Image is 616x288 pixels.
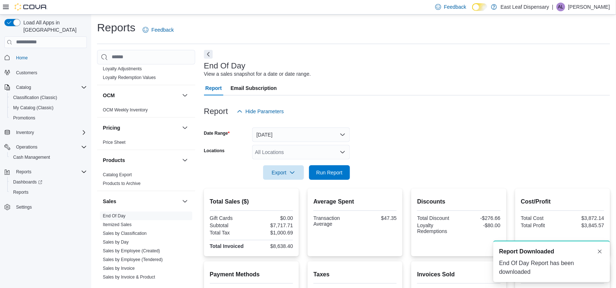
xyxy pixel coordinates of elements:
[103,66,142,71] a: Loyalty Adjustments
[210,270,293,279] h2: Payment Methods
[103,230,147,236] span: Sales by Classification
[103,66,142,72] span: Loyalty Adjustments
[501,3,549,11] p: East Leaf Dispensary
[13,154,50,160] span: Cash Management
[417,270,500,279] h2: Invoices Sold
[103,248,160,254] span: Sales by Employee (Created)
[103,107,148,113] a: OCM Weekly Inventory
[13,203,35,212] a: Settings
[521,197,604,206] h2: Cost/Profit
[521,215,561,221] div: Total Cost
[13,115,35,121] span: Promotions
[103,181,140,186] a: Products to Archive
[13,105,54,111] span: My Catalog (Classic)
[103,124,179,131] button: Pricing
[97,138,195,150] div: Pricing
[417,222,457,234] div: Loyalty Redemptions
[103,266,135,271] a: Sales by Invoice
[13,167,87,176] span: Reports
[103,124,120,131] h3: Pricing
[313,270,397,279] h2: Taxes
[267,165,300,180] span: Export
[231,81,277,95] span: Email Subscription
[552,3,554,11] p: |
[10,114,38,122] a: Promotions
[103,92,179,99] button: OCM
[103,275,155,280] a: Sales by Invoice & Product
[103,248,160,253] a: Sales by Employee (Created)
[16,144,38,150] span: Operations
[253,243,293,249] div: $8,638.40
[10,153,53,162] a: Cash Management
[7,92,90,103] button: Classification (Classic)
[1,127,90,138] button: Inventory
[1,67,90,78] button: Customers
[13,189,28,195] span: Reports
[13,202,87,212] span: Settings
[316,169,343,176] span: Run Report
[103,140,126,145] a: Price Sheet
[472,3,488,11] input: Dark Mode
[313,197,397,206] h2: Average Spent
[521,222,561,228] div: Total Profit
[234,104,287,119] button: Hide Parameters
[10,114,87,122] span: Promotions
[558,3,564,11] span: AL
[103,107,148,113] span: OCM Weekly Inventory
[13,54,31,62] a: Home
[309,165,350,180] button: Run Report
[204,148,225,154] label: Locations
[204,130,230,136] label: Date Range
[103,222,132,227] a: Itemized Sales
[499,247,604,256] div: Notification
[16,55,28,61] span: Home
[140,23,177,37] a: Feedback
[564,215,604,221] div: $3,872.14
[7,103,90,113] button: My Catalog (Classic)
[16,84,31,90] span: Catalog
[10,103,87,112] span: My Catalog (Classic)
[13,128,87,137] span: Inventory
[103,157,125,164] h3: Products
[103,75,156,80] a: Loyalty Redemption Values
[13,167,34,176] button: Reports
[13,83,34,92] button: Catalog
[340,149,346,155] button: Open list of options
[461,215,501,221] div: -$276.66
[97,106,195,117] div: OCM
[103,92,115,99] h3: OCM
[103,265,135,271] span: Sales by Invoice
[181,123,189,132] button: Pricing
[151,26,174,33] span: Feedback
[263,165,304,180] button: Export
[252,127,350,142] button: [DATE]
[499,247,554,256] span: Report Downloaded
[444,3,466,11] span: Feedback
[103,231,147,236] a: Sales by Classification
[204,70,311,78] div: View a sales snapshot for a date or date range.
[97,20,135,35] h1: Reports
[103,240,129,245] a: Sales by Day
[103,181,140,186] span: Products to Archive
[568,3,610,11] p: [PERSON_NAME]
[20,19,87,33] span: Load All Apps in [GEOGRAPHIC_DATA]
[210,215,250,221] div: Gift Cards
[10,153,87,162] span: Cash Management
[103,213,126,219] span: End Of Day
[13,95,57,100] span: Classification (Classic)
[210,197,293,206] h2: Total Sales ($)
[103,172,132,177] a: Catalog Export
[103,75,156,80] span: Loyalty Redemption Values
[253,215,293,221] div: $0.00
[97,170,195,191] div: Products
[253,222,293,228] div: $7,717.71
[181,197,189,206] button: Sales
[10,178,87,186] span: Dashboards
[205,81,222,95] span: Report
[7,177,90,187] a: Dashboards
[1,82,90,92] button: Catalog
[204,62,246,70] h3: End Of Day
